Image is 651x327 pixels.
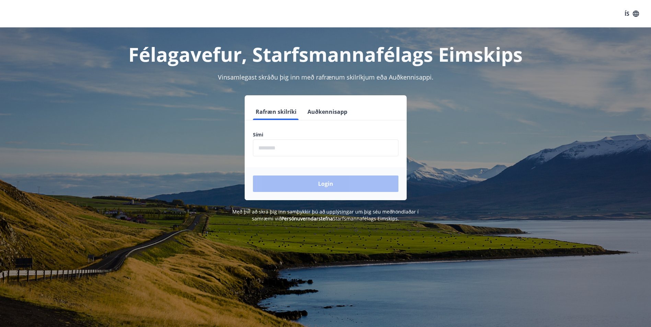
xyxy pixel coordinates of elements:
a: Persónuverndarstefna [281,215,333,222]
button: ÍS [621,8,643,20]
span: Vinsamlegast skráðu þig inn með rafrænum skilríkjum eða Auðkennisappi. [218,73,433,81]
button: Auðkennisapp [305,104,350,120]
h1: Félagavefur, Starfsmannafélags Eimskips [87,41,565,67]
span: Með því að skrá þig inn samþykkir þú að upplýsingar um þig séu meðhöndlaðar í samræmi við Starfsm... [232,208,419,222]
label: Sími [253,131,398,138]
button: Rafræn skilríki [253,104,299,120]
